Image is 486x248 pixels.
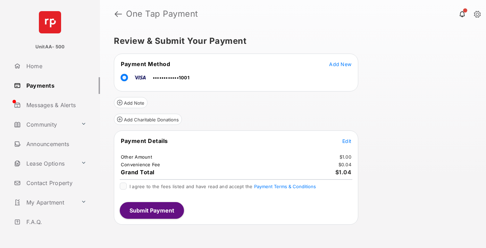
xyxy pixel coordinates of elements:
[11,175,100,191] a: Contact Property
[114,97,148,108] button: Add Note
[153,75,190,80] span: ••••••••••••1001
[338,161,352,168] td: $0.04
[121,169,154,176] span: Grand Total
[114,114,182,125] button: Add Charitable Donations
[11,136,100,152] a: Announcements
[254,184,316,189] button: I agree to the fees listed and have read and accept the
[114,37,467,45] h5: Review & Submit Your Payment
[35,43,65,50] p: UnitAA- 500
[11,155,78,172] a: Lease Options
[120,202,184,219] button: Submit Payment
[120,154,152,160] td: Other Amount
[39,11,61,33] img: svg+xml;base64,PHN2ZyB4bWxucz0iaHR0cDovL3d3dy53My5vcmcvMjAwMC9zdmciIHdpZHRoPSI2NCIgaGVpZ2h0PSI2NC...
[121,61,170,67] span: Payment Method
[335,169,352,176] span: $1.04
[11,97,100,113] a: Messages & Alerts
[329,61,351,67] span: Add New
[126,10,198,18] strong: One Tap Payment
[11,194,78,211] a: My Apartment
[11,58,100,74] a: Home
[120,161,161,168] td: Convenience Fee
[11,214,100,230] a: F.A.Q.
[342,138,351,144] span: Edit
[121,137,168,144] span: Payment Details
[329,61,351,67] button: Add New
[129,184,316,189] span: I agree to the fees listed and have read and accept the
[342,137,351,144] button: Edit
[11,77,100,94] a: Payments
[11,116,78,133] a: Community
[339,154,352,160] td: $1.00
